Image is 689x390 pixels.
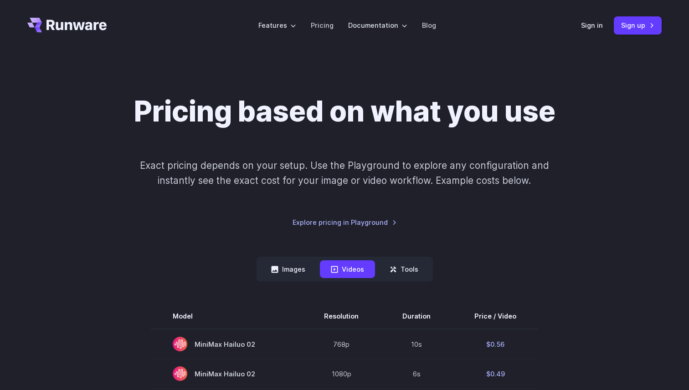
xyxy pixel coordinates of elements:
[151,304,302,329] th: Model
[380,359,452,389] td: 6s
[452,304,538,329] th: Price / Video
[320,260,375,278] button: Videos
[380,304,452,329] th: Duration
[422,20,436,30] a: Blog
[348,20,407,30] label: Documentation
[614,16,662,34] a: Sign up
[302,329,380,359] td: 768p
[173,337,280,351] span: MiniMax Hailuo 02
[134,95,555,129] h1: Pricing based on what you use
[581,20,603,30] a: Sign in
[380,329,452,359] td: 10s
[173,366,280,381] span: MiniMax Hailuo 02
[311,20,334,30] a: Pricing
[27,18,107,32] a: Go to /
[258,20,296,30] label: Features
[260,260,316,278] button: Images
[293,217,397,228] a: Explore pricing in Playground
[302,304,380,329] th: Resolution
[379,260,429,278] button: Tools
[123,158,566,188] p: Exact pricing depends on your setup. Use the Playground to explore any configuration and instantl...
[452,359,538,389] td: $0.49
[302,359,380,389] td: 1080p
[452,329,538,359] td: $0.56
